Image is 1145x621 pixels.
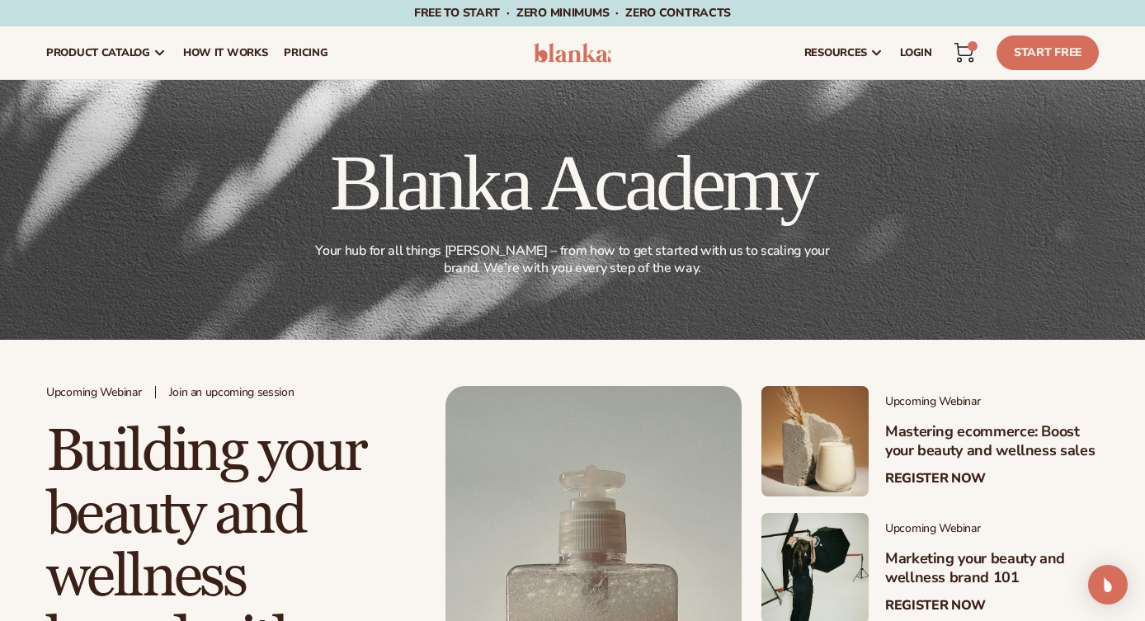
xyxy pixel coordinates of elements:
[38,26,175,79] a: product catalog
[414,5,731,21] span: Free to start · ZERO minimums · ZERO contracts
[1088,565,1128,605] div: Open Intercom Messenger
[46,46,150,59] span: product catalog
[885,471,986,487] a: Register Now
[892,26,940,79] a: LOGIN
[885,522,1099,536] span: Upcoming Webinar
[997,35,1099,70] a: Start Free
[804,46,867,59] span: resources
[885,598,986,614] a: Register Now
[183,46,268,59] span: How It Works
[534,43,611,63] img: logo
[306,143,839,223] h1: Blanka Academy
[284,46,327,59] span: pricing
[885,422,1099,461] h3: Mastering ecommerce: Boost your beauty and wellness sales
[276,26,336,79] a: pricing
[900,46,932,59] span: LOGIN
[46,386,142,400] span: Upcoming Webinar
[885,395,1099,409] span: Upcoming Webinar
[309,242,836,277] p: Your hub for all things [PERSON_NAME] – from how to get started with us to scaling your brand. We...
[169,386,294,400] span: Join an upcoming session
[885,549,1099,588] h3: Marketing your beauty and wellness brand 101
[175,26,276,79] a: How It Works
[796,26,892,79] a: resources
